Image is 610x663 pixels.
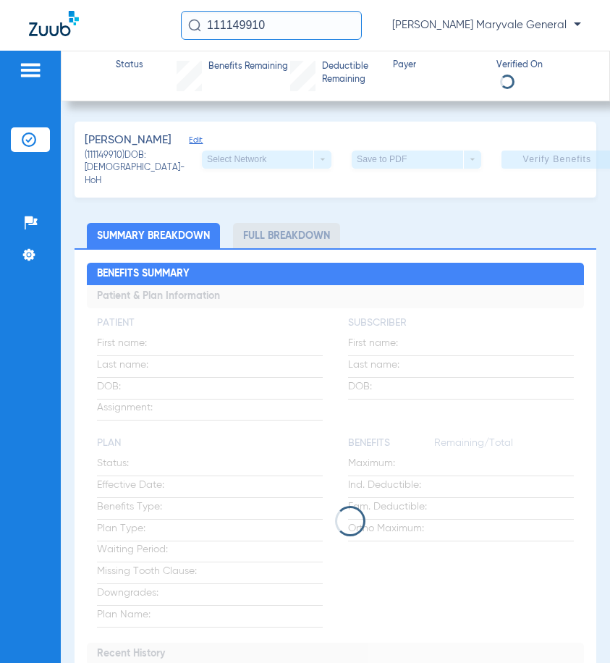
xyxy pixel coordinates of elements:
li: Full Breakdown [233,223,340,248]
input: Search for patients [181,11,362,40]
span: [PERSON_NAME] Maryvale General [392,18,581,33]
img: Search Icon [188,19,201,32]
h2: Benefits Summary [87,263,583,286]
span: (111149910) DOB: [DEMOGRAPHIC_DATA] - HoH [85,150,202,188]
span: Status [116,59,143,72]
span: Benefits Remaining [208,61,288,74]
span: Payer [393,59,483,72]
span: Deductible Remaining [322,61,381,86]
li: Summary Breakdown [87,223,220,248]
iframe: Chat Widget [538,594,610,663]
span: Edit [189,135,202,149]
span: [PERSON_NAME] [85,132,171,150]
img: Zuub Logo [29,11,79,36]
span: Verified On [496,59,587,72]
img: hamburger-icon [19,62,42,79]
